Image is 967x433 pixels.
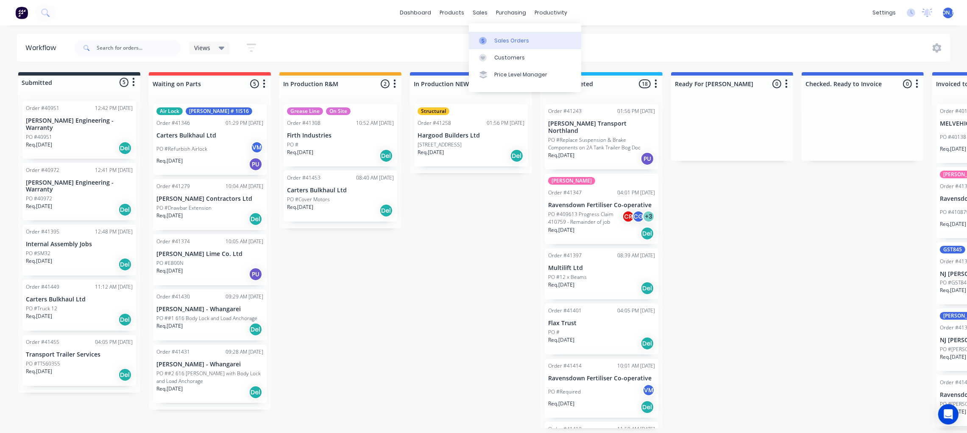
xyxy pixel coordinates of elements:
div: 01:29 PM [DATE] [226,119,263,127]
div: Del [118,141,132,155]
a: Sales Orders [469,32,581,49]
div: Order #4137410:05 AM [DATE][PERSON_NAME] Lime Co. LtdPO #E800NReq.[DATE]PU [153,234,267,285]
p: Req. [DATE] [156,385,183,393]
p: Req. [DATE] [26,312,52,320]
div: Order #41374 [156,238,190,245]
div: Workflow [25,43,60,53]
div: 12:48 PM [DATE] [95,228,133,236]
div: Open Intercom Messenger [938,404,959,425]
span: Views [194,43,210,52]
div: Del [118,368,132,382]
p: Req. [DATE] [287,203,313,211]
div: Del [641,281,654,295]
div: Del [118,258,132,271]
p: Firth Industries [287,132,394,139]
div: Grease LineOn SiteOrder #4130810:52 AM [DATE]Firth IndustriesPO #Req.[DATE]Del [284,104,397,166]
div: Order #41243 [548,107,582,115]
p: PO #40951 [26,133,52,141]
div: On Site [326,107,351,115]
div: settings [868,6,900,19]
div: products [435,6,468,19]
p: Req. [DATE] [287,149,313,156]
div: Order #41347 [548,189,582,197]
p: [PERSON_NAME] Lime Co. Ltd [156,250,263,258]
p: Flax Trust [548,320,655,327]
div: + 3 [642,210,655,223]
p: PO ##1 616 Body Lock and Load Anchorage [156,315,257,322]
p: PO ##2 616 [PERSON_NAME] with Body Lock and Load Anchorage [156,370,263,385]
p: PO #409613 Progress Claim 410759 - Remainder of job [548,211,622,226]
div: purchasing [492,6,530,19]
div: 04:05 PM [DATE] [617,307,655,315]
div: Sales Orders [494,37,529,45]
p: Req. [DATE] [156,157,183,165]
div: Order #41449 [26,283,59,291]
p: Ravensdown Fertiliser Co-operative [548,375,655,382]
p: Req. [DATE] [548,281,574,289]
div: Del [118,203,132,216]
div: Air Lock[PERSON_NAME] # 1IS16Order #4134601:29 PM [DATE]Carters Bulkhaul LtdPO #Refurbish Airlock... [153,104,267,175]
a: Price Level Manager [469,66,581,83]
div: Order #4145308:40 AM [DATE]Carters Bulkhaul LtdPO #Cover MotorsReq.[DATE]Del [284,171,397,222]
div: Order #4145504:05 PM [DATE]Transport Trailer ServicesPO #TTS60355Req.[DATE]Del [22,335,136,386]
div: Order #4095112:42 PM [DATE][PERSON_NAME] Engineering - WarrantyPO #40951Req.[DATE]Del [22,101,136,159]
p: Req. [DATE] [26,202,52,210]
div: Del [641,227,654,240]
div: Order #41419 [548,425,582,433]
p: PO # [287,141,298,149]
div: StructuralOrder #4125801:56 PM [DATE]Hargood Builders Ltd[STREET_ADDRESS]Req.[DATE]Del [414,104,528,166]
p: Carters Bulkhaul Ltd [156,132,263,139]
p: Req. [DATE] [940,353,966,361]
div: 08:40 AM [DATE] [356,174,394,182]
div: Order #41453 [287,174,320,182]
div: 11:12 AM [DATE] [95,283,133,291]
p: Carters Bulkhaul Ltd [287,187,394,194]
div: 11:50 AM [DATE] [617,425,655,433]
p: Req. [DATE] [156,322,183,330]
div: Order #4124301:56 PM [DATE][PERSON_NAME] Transport NorthlandPO #Replace Suspension & Brake Compon... [545,104,658,169]
p: Hargood Builders Ltd [418,132,524,139]
div: Order #4143009:29 AM [DATE][PERSON_NAME] - WhangareiPO ##1 616 Body Lock and Load AnchorageReq.[D... [153,290,267,340]
p: [PERSON_NAME] Engineering - Warranty [26,179,133,194]
p: Req. [DATE] [940,287,966,294]
div: sales [468,6,492,19]
img: Factory [15,6,28,19]
div: Order #41455 [26,338,59,346]
p: PO #E800N [156,259,184,267]
p: [PERSON_NAME] Contractors Ltd [156,195,263,202]
p: Req. [DATE] [156,267,183,275]
p: PO #Cover Motors [287,196,330,203]
div: CG [632,210,645,223]
p: Req. [DATE] [940,220,966,228]
div: Order #41395 [26,228,59,236]
div: Del [641,400,654,414]
div: GST845 [940,246,965,253]
div: PU [249,267,262,281]
div: [PERSON_NAME] # 1IS16 [186,107,252,115]
p: Transport Trailer Services [26,351,133,358]
div: 08:39 AM [DATE] [617,252,655,259]
div: Order #41346 [156,119,190,127]
p: [PERSON_NAME] - Whangarei [156,361,263,368]
p: [PERSON_NAME] - Whangarei [156,306,263,313]
div: Customers [494,54,525,62]
p: PO #TTS60355 [26,360,60,368]
p: Carters Bulkhaul Ltd [26,296,133,303]
div: [PERSON_NAME] [548,177,595,185]
a: dashboard [396,6,435,19]
div: VM [251,141,263,154]
div: [PERSON_NAME]Order #4134704:01 PM [DATE]Ravensdown Fertiliser Co-operativePO #409613 Progress Cla... [545,174,658,245]
p: PO #40138 [940,133,966,141]
div: 04:05 PM [DATE] [95,338,133,346]
div: PU [641,152,654,166]
div: Order #4140104:05 PM [DATE]Flax TrustPO #Req.[DATE]Del [545,304,658,354]
p: PO #40972 [26,195,52,202]
p: Internal Assembly Jobs [26,241,133,248]
div: 10:05 AM [DATE] [226,238,263,245]
p: Req. [DATE] [26,141,52,149]
p: [PERSON_NAME] Transport Northland [548,120,655,135]
div: Order #40951 [26,104,59,112]
div: Order #41279 [156,183,190,190]
div: Del [379,149,393,163]
p: PO #Replace Suspension & Brake Components on 2A Tank Trailer Bog Doc [548,136,655,152]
